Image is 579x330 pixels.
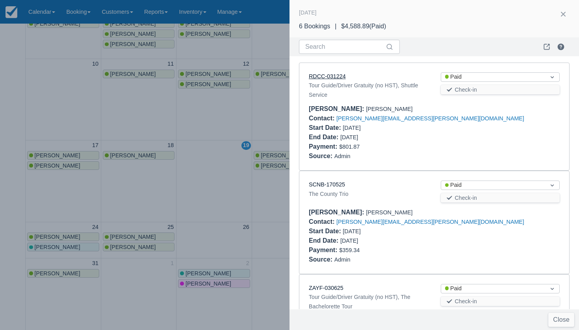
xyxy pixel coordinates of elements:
div: Tour Guide/Driver Gratuity (no HST), Shuttle Service [309,81,428,100]
div: Admin [309,151,560,161]
div: [DATE] [309,133,428,142]
div: [PERSON_NAME] [309,104,560,114]
div: Payment : [309,247,339,253]
div: End Date : [309,237,340,244]
button: Check-in [441,193,560,203]
a: ZAYF-030625 [309,285,343,291]
div: Tour Guide/Driver Gratuity (no HST), The Bachelorette Tour [309,292,428,311]
input: Search [305,40,384,54]
div: [DATE] [309,227,428,236]
div: Start Date : [309,228,343,234]
a: [PERSON_NAME][EMAIL_ADDRESS][PERSON_NAME][DOMAIN_NAME] [336,219,524,225]
div: Paid [445,181,542,190]
div: [DATE] [309,123,428,133]
span: Dropdown icon [548,181,556,189]
button: Close [548,313,574,327]
div: The County Trio [309,189,428,199]
div: [DATE] [309,236,428,245]
div: | [330,22,341,31]
span: Dropdown icon [548,285,556,293]
a: [PERSON_NAME][EMAIL_ADDRESS][PERSON_NAME][DOMAIN_NAME] [336,115,524,122]
a: RDCC-031224 [309,73,346,79]
div: Payment : [309,143,339,150]
div: $801.87 [309,142,560,151]
div: Start Date : [309,124,343,131]
div: [PERSON_NAME] : [309,209,366,216]
div: Contact : [309,218,336,225]
div: Paid [445,73,542,81]
div: [DATE] [299,8,317,17]
button: Check-in [441,297,560,306]
div: Paid [445,284,542,293]
div: $4,588.89 ( Paid ) [341,22,386,31]
div: End Date : [309,134,340,140]
div: Contact : [309,115,336,122]
div: [PERSON_NAME] [309,208,560,217]
div: Source : [309,256,334,263]
a: SCNB-170525 [309,181,345,188]
button: Check-in [441,85,560,94]
span: Dropdown icon [548,73,556,81]
div: Admin [309,255,560,264]
div: 6 Bookings [299,22,330,31]
div: Source : [309,153,334,159]
div: $359.34 [309,245,560,255]
div: [PERSON_NAME] : [309,105,366,112]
